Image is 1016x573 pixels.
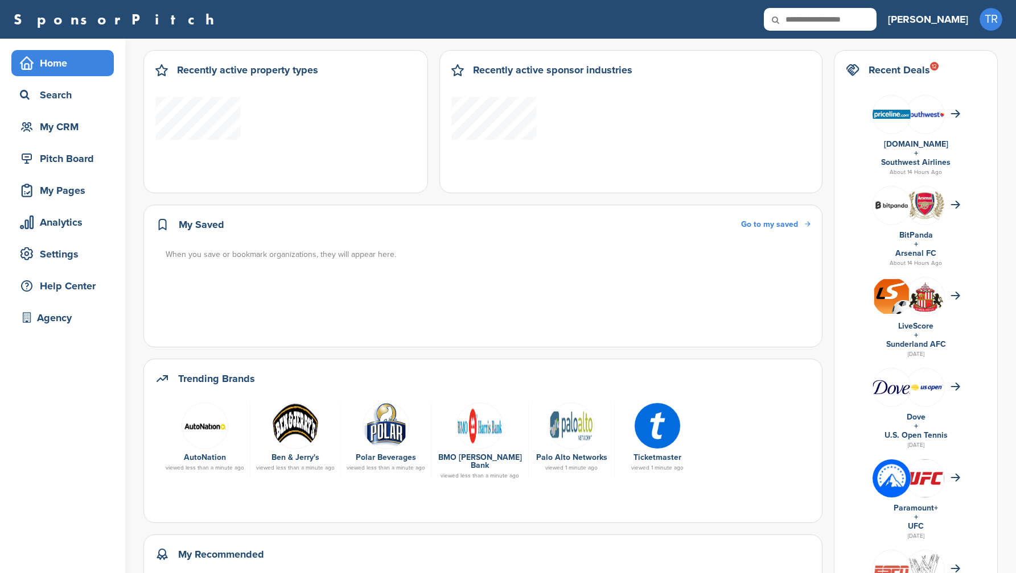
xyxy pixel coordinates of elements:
[178,546,264,562] h2: My Recommended
[980,8,1002,31] span: TR
[438,452,522,470] a: BMO [PERSON_NAME] Bank
[256,465,335,471] div: viewed less than a minute ago
[846,440,986,450] div: [DATE]
[14,12,221,27] a: SponsorPitch
[17,117,114,137] div: My CRM
[846,167,986,177] div: About 14 Hours Ago
[11,241,114,267] a: Settings
[456,402,503,449] img: Data
[620,465,694,471] div: viewed 1 minute ago
[899,230,933,240] a: BitPanda
[873,110,911,119] img: Data
[930,62,939,70] div: 12
[11,114,114,140] a: My CRM
[166,465,244,471] div: viewed less than a minute ago
[272,402,319,449] img: Open uri20141112 50798 5klopu
[906,459,944,497] img: Ufc
[873,380,911,394] img: Data
[177,62,318,78] h2: Recently active property types
[178,371,255,387] h2: Trending Brands
[184,452,226,462] a: AutoNation
[473,62,632,78] h2: Recently active sponsor industries
[166,402,244,448] a: Screen shot 2015 02 17 at 5.52.36 pm
[907,412,925,422] a: Dove
[898,321,933,331] a: LiveScore
[182,402,228,449] img: Screen shot 2015 02 17 at 5.52.36 pm
[11,82,114,108] a: Search
[272,452,319,462] a: Ben & Jerry's
[914,239,918,249] a: +
[17,308,114,328] div: Agency
[17,85,114,105] div: Search
[741,218,811,231] a: Go to my saved
[914,330,918,340] a: +
[894,503,938,513] a: Paramount+
[873,459,911,497] img: Gofqa30r 400x400
[11,273,114,299] a: Help Center
[548,402,595,449] img: Screen shot 2015 11 02 at 10.29.21 am
[906,382,944,392] img: Screen shot 2018 07 23 at 2.49.02 pm
[846,531,986,541] div: [DATE]
[11,305,114,331] a: Agency
[741,219,798,229] span: Go to my saved
[11,177,114,204] a: My Pages
[906,280,944,312] img: Open uri20141112 64162 1q58x9c?1415807470
[914,148,918,158] a: +
[620,402,694,448] a: Ypray5q9 400x400
[895,248,936,258] a: Arsenal FC
[11,146,114,172] a: Pitch Board
[179,217,224,232] h2: My Saved
[536,452,607,462] a: Palo Alto Networks
[17,180,114,201] div: My Pages
[534,402,608,448] a: Screen shot 2015 11 02 at 10.29.21 am
[347,465,425,471] div: viewed less than a minute ago
[873,191,911,219] img: Bitpanda7084
[906,111,944,117] img: Southwest airlines logo 2014.svg
[914,421,918,431] a: +
[908,521,924,531] a: UFC
[17,53,114,73] div: Home
[363,402,409,449] img: Polarseltzer logo
[17,276,114,296] div: Help Center
[914,512,918,522] a: +
[881,157,951,167] a: Southwest Airlines
[846,349,986,359] div: [DATE]
[17,148,114,169] div: Pitch Board
[356,452,416,462] a: Polar Beverages
[846,258,986,268] div: About 14 Hours Ago
[256,402,335,448] a: Open uri20141112 50798 5klopu
[906,192,944,219] img: Open uri20141112 64162 vhlk61?1415807597
[166,248,812,261] div: When you save or bookmark organizations, they will appear here.
[869,62,930,78] h2: Recent Deals
[11,209,114,235] a: Analytics
[11,50,114,76] a: Home
[884,139,948,149] a: [DOMAIN_NAME]
[886,339,946,349] a: Sunderland AFC
[17,212,114,232] div: Analytics
[534,465,608,471] div: viewed 1 minute ago
[347,402,425,448] a: Polarseltzer logo
[634,452,681,462] a: Ticketmaster
[888,7,968,32] a: [PERSON_NAME]
[17,244,114,264] div: Settings
[437,473,523,479] div: viewed less than a minute ago
[437,402,523,448] a: Data
[634,402,681,449] img: Ypray5q9 400x400
[885,430,948,440] a: U.S. Open Tennis
[888,11,968,27] h3: [PERSON_NAME]
[873,277,911,315] img: Livescore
